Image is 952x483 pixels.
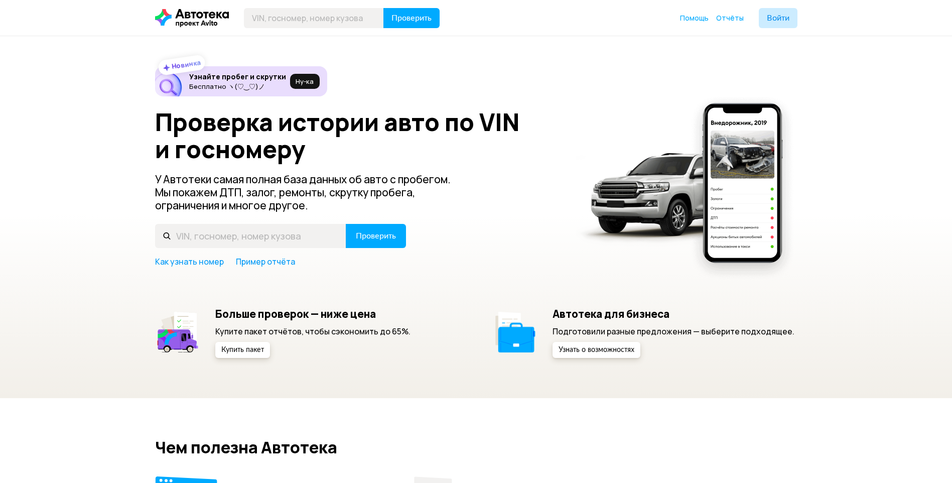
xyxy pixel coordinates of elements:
[215,342,270,358] button: Купить пакет
[553,307,794,320] h5: Автотека для бизнеса
[391,14,432,22] span: Проверить
[559,346,634,353] span: Узнать о возможностях
[383,8,440,28] button: Проверить
[716,13,744,23] a: Отчёты
[221,346,264,353] span: Купить пакет
[553,326,794,337] p: Подготовили разные предложения — выберите подходящее.
[215,307,411,320] h5: Больше проверок — ниже цена
[236,256,295,267] a: Пример отчёта
[155,173,467,212] p: У Автотеки самая полная база данных об авто с пробегом. Мы покажем ДТП, залог, ремонты, скрутку п...
[680,13,709,23] a: Помощь
[296,77,314,85] span: Ну‑ка
[155,438,797,456] h2: Чем полезна Автотека
[155,224,346,248] input: VIN, госномер, номер кузова
[759,8,797,28] button: Войти
[244,8,384,28] input: VIN, госномер, номер кузова
[171,58,201,71] strong: Новинка
[155,108,563,163] h1: Проверка истории авто по VIN и госномеру
[155,256,224,267] a: Как узнать номер
[346,224,406,248] button: Проверить
[553,342,640,358] button: Узнать о возможностях
[215,326,411,337] p: Купите пакет отчётов, чтобы сэкономить до 65%.
[189,72,286,81] h6: Узнайте пробег и скрутки
[189,82,286,90] p: Бесплатно ヽ(♡‿♡)ノ
[767,14,789,22] span: Войти
[356,232,396,240] span: Проверить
